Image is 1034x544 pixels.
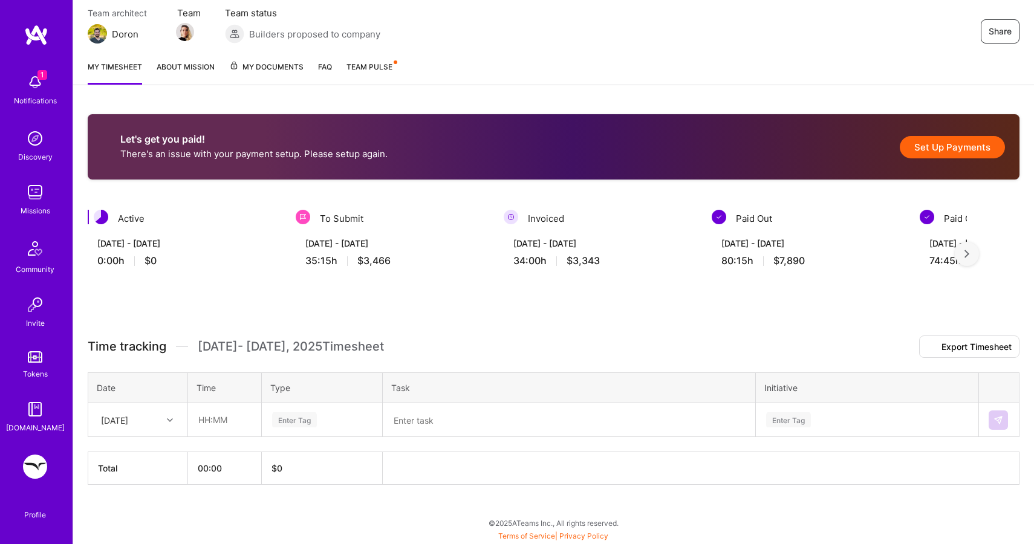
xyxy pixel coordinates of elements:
div: Community [16,263,54,276]
span: $3,343 [567,254,600,267]
img: bell [23,70,47,94]
th: Total [88,452,188,485]
div: Time [197,381,253,394]
img: Submit [993,415,1003,425]
div: Profile [24,508,46,520]
div: Active [88,210,281,227]
div: [DATE] - [DATE] [305,237,480,250]
span: Share [989,25,1012,37]
a: FAQ [318,60,332,85]
img: tokens [28,351,42,363]
div: Tokens [23,368,48,380]
img: To Submit [296,210,310,224]
a: My timesheet [88,60,142,85]
span: My Documents [229,60,304,74]
img: teamwork [23,180,47,204]
i: icon Mail [143,29,153,39]
span: Team architect [88,7,153,19]
a: About Mission [157,60,215,85]
img: discovery [23,126,47,151]
div: [DATE] [101,413,128,426]
img: logo [24,24,48,46]
img: Paid Out [712,210,726,224]
input: HH:MM [189,404,261,436]
a: Team Pulse [346,60,396,85]
div: [DATE] - [DATE] [97,237,272,250]
span: Team status [225,7,380,19]
img: right [964,250,969,258]
img: Team Member Avatar [176,23,194,41]
th: Type [262,373,383,403]
div: 0:00 h [97,254,272,267]
img: Community [21,234,50,263]
i: icon CreditCard [102,143,111,152]
span: 1 [37,70,47,80]
img: Freed: Marketing Designer [23,455,47,479]
span: Team Pulse [346,62,392,71]
span: $7,890 [773,254,805,267]
span: Time tracking [88,339,166,354]
div: Notifications [14,94,57,107]
div: Missions [21,204,50,217]
a: Team Member Avatar [177,22,193,42]
div: [DATE] - [DATE] [513,237,688,250]
div: Paid Out [712,210,905,227]
th: 00:00 [188,452,262,485]
img: Invoiced [504,210,518,224]
th: Task [383,373,756,403]
button: Share [981,19,1019,44]
span: | [498,531,608,540]
div: 34:00 h [513,254,688,267]
a: Privacy Policy [559,531,608,540]
h2: Let's get you paid! [120,134,388,145]
a: Terms of Service [498,531,555,540]
button: Export Timesheet [919,335,1019,358]
img: Active [94,210,108,224]
th: Date [88,373,188,403]
img: Team Architect [88,24,107,44]
img: Builders proposed to company [225,24,244,44]
span: [DATE] - [DATE] , 2025 Timesheet [198,339,384,354]
img: guide book [23,397,47,421]
a: Freed: Marketing Designer [20,455,50,479]
div: Discovery [18,151,53,163]
div: [DATE] - [DATE] [721,237,896,250]
button: Set Up Payments [900,136,1005,158]
a: My Documents [229,60,304,85]
i: icon Chevron [167,417,173,423]
span: $ 0 [272,463,282,473]
p: There's an issue with your payment setup. Please setup again. [120,147,388,160]
a: Profile [20,496,50,520]
i: icon Download [927,343,937,352]
div: Invoiced [504,210,697,227]
div: To Submit [296,210,489,227]
div: Doron [112,28,138,40]
div: Enter Tag [272,410,317,429]
div: 80:15 h [721,254,896,267]
div: [DOMAIN_NAME] [6,421,65,434]
div: Initiative [764,381,970,394]
div: Enter Tag [766,410,811,429]
div: 35:15 h [305,254,480,267]
span: Team [177,7,201,19]
img: Invite [23,293,47,317]
div: © 2025 ATeams Inc., All rights reserved. [73,508,1034,538]
img: Paid Out [920,210,934,224]
span: Builders proposed to company [249,28,380,40]
span: $3,466 [357,254,391,267]
div: Invite [26,317,45,329]
span: $0 [145,254,157,267]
